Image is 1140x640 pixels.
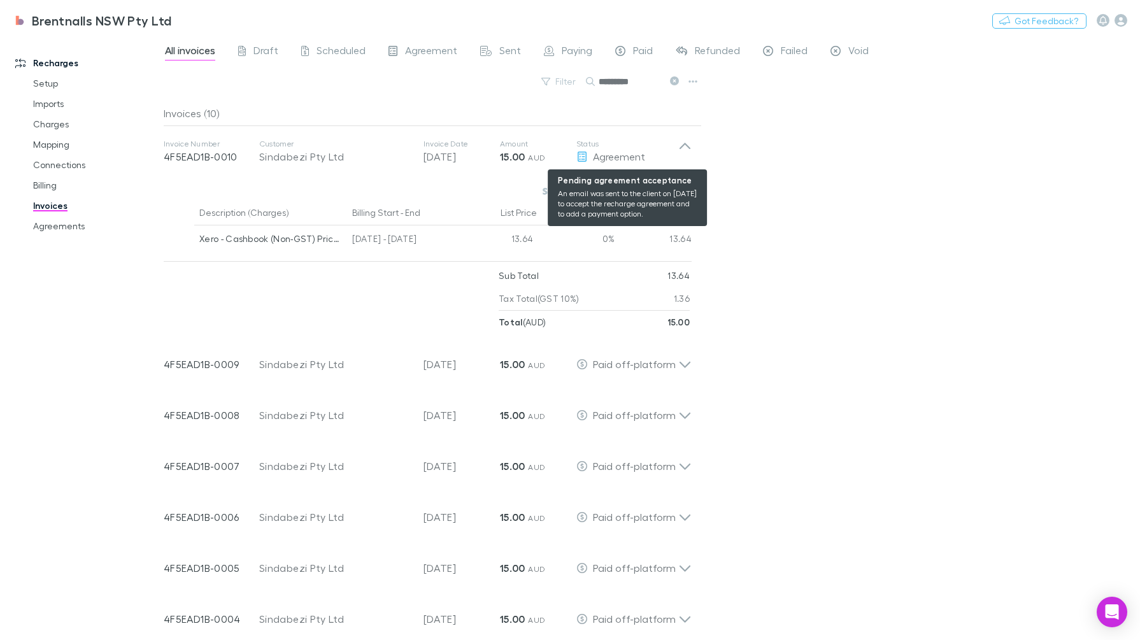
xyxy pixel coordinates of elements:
[528,462,545,472] span: AUD
[164,459,259,474] p: 4F5EAD1B-0007
[593,460,676,472] span: Paid off-platform
[32,13,172,28] h3: Brentnalls NSW Pty Ltd
[500,409,525,422] strong: 15.00
[499,264,539,287] p: Sub Total
[424,408,500,423] p: [DATE]
[528,564,545,574] span: AUD
[20,114,173,134] a: Charges
[1097,597,1127,627] div: Open Intercom Messenger
[164,611,259,627] p: 4F5EAD1B-0004
[164,357,259,372] p: 4F5EAD1B-0009
[615,225,692,256] div: 13.64
[499,44,521,60] span: Sent
[992,13,1087,29] button: Got Feedback?
[528,513,545,523] span: AUD
[3,53,173,73] a: Recharges
[405,44,457,60] span: Agreement
[259,357,411,372] div: Sindabezi Pty Ltd
[20,94,173,114] a: Imports
[424,139,500,149] p: Invoice Date
[424,560,500,576] p: [DATE]
[535,74,583,89] button: Filter
[259,611,411,627] div: Sindabezi Pty Ltd
[424,509,500,525] p: [DATE]
[500,358,525,371] strong: 15.00
[165,44,215,60] span: All invoices
[164,560,259,576] p: 4F5EAD1B-0005
[593,613,676,625] span: Paid off-platform
[164,139,259,149] p: Invoice Number
[424,459,500,474] p: [DATE]
[424,149,500,164] p: [DATE]
[528,360,545,370] span: AUD
[499,287,580,310] p: Tax Total (GST 10%)
[528,615,545,625] span: AUD
[153,126,702,177] div: Invoice Number4F5EAD1B-0010CustomerSindabezi Pty LtdInvoice Date[DATE]Amount15.00 AUDStatus
[259,560,411,576] div: Sindabezi Pty Ltd
[347,225,462,256] div: [DATE] - [DATE]
[500,562,525,574] strong: 15.00
[20,134,173,155] a: Mapping
[259,408,411,423] div: Sindabezi Pty Ltd
[462,225,538,256] div: 13.64
[500,150,525,163] strong: 15.00
[593,358,676,370] span: Paid off-platform
[500,139,576,149] p: Amount
[153,537,702,588] div: 4F5EAD1B-0005Sindabezi Pty Ltd[DATE]15.00 AUDPaid off-platform
[164,149,259,164] p: 4F5EAD1B-0010
[424,611,500,627] p: [DATE]
[259,509,411,525] div: Sindabezi Pty Ltd
[593,562,676,574] span: Paid off-platform
[500,511,525,523] strong: 15.00
[667,264,690,287] p: 13.64
[499,316,523,327] strong: Total
[528,153,545,162] span: AUD
[199,225,343,252] div: Xero - Cashbook (Non-GST) Price Plan
[20,216,173,236] a: Agreements
[20,155,173,175] a: Connections
[5,5,180,36] a: Brentnalls NSW Pty Ltd
[164,408,259,423] p: 4F5EAD1B-0008
[667,316,690,327] strong: 15.00
[593,409,676,421] span: Paid off-platform
[317,44,366,60] span: Scheduled
[781,44,808,60] span: Failed
[424,357,500,372] p: [DATE]
[593,150,645,162] span: Agreement
[674,287,690,310] p: 1.36
[259,459,411,474] div: Sindabezi Pty Ltd
[20,73,173,94] a: Setup
[20,196,173,216] a: Invoices
[259,149,411,164] div: Sindabezi Pty Ltd
[576,139,678,149] p: Status
[695,44,740,60] span: Refunded
[633,44,653,60] span: Paid
[528,411,545,421] span: AUD
[20,175,173,196] a: Billing
[153,588,702,639] div: 4F5EAD1B-0004Sindabezi Pty Ltd[DATE]15.00 AUDPaid off-platform
[13,13,27,28] img: Brentnalls NSW Pty Ltd's Logo
[153,487,702,537] div: 4F5EAD1B-0006Sindabezi Pty Ltd[DATE]15.00 AUDPaid off-platform
[153,436,702,487] div: 4F5EAD1B-0007Sindabezi Pty Ltd[DATE]15.00 AUDPaid off-platform
[153,334,702,385] div: 4F5EAD1B-0009Sindabezi Pty Ltd[DATE]15.00 AUDPaid off-platform
[538,225,615,256] div: 0%
[153,385,702,436] div: 4F5EAD1B-0008Sindabezi Pty Ltd[DATE]15.00 AUDPaid off-platform
[253,44,278,60] span: Draft
[259,139,411,149] p: Customer
[562,44,592,60] span: Paying
[848,44,869,60] span: Void
[499,311,546,334] p: ( AUD )
[500,460,525,473] strong: 15.00
[500,613,525,625] strong: 15.00
[593,511,676,523] span: Paid off-platform
[164,509,259,525] p: 4F5EAD1B-0006
[621,182,692,200] button: Void invoice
